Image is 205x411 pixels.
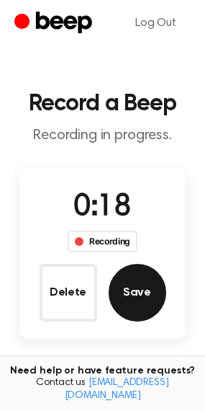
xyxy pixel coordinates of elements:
[12,92,193,115] h1: Record a Beep
[109,264,166,322] button: Save Audio Record
[68,231,137,252] div: Recording
[121,6,191,40] a: Log Out
[65,378,169,401] a: [EMAIL_ADDRESS][DOMAIN_NAME]
[12,127,193,145] p: Recording in progress.
[9,377,196,402] span: Contact us
[14,9,96,37] a: Beep
[40,264,97,322] button: Delete Audio Record
[73,193,131,223] span: 0:18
